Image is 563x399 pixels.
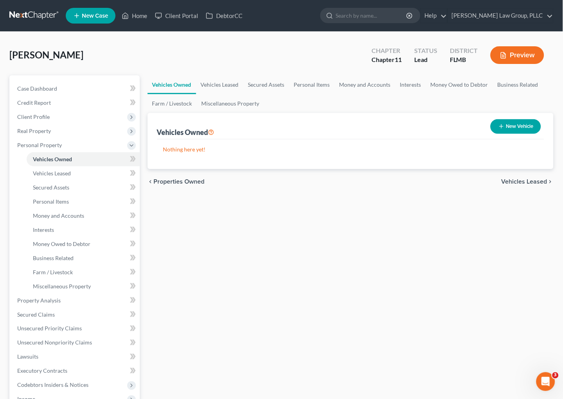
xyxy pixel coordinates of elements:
[17,368,67,374] span: Executory Contracts
[33,255,74,261] span: Business Related
[552,372,559,379] span: 3
[148,179,205,185] button: chevron_left Properties Owned
[11,336,140,350] a: Unsecured Nonpriority Claims
[27,223,140,237] a: Interests
[33,198,69,205] span: Personal Items
[502,179,554,185] button: Vehicles Leased chevron_right
[448,9,553,23] a: [PERSON_NAME] Law Group, PLLC
[17,339,92,346] span: Unsecured Nonpriority Claims
[11,364,140,378] a: Executory Contracts
[17,142,62,148] span: Personal Property
[11,293,140,308] a: Property Analysis
[17,325,82,332] span: Unsecured Priority Claims
[335,75,395,94] a: Money and Accounts
[11,308,140,322] a: Secured Claims
[244,75,289,94] a: Secured Assets
[414,55,437,64] div: Lead
[450,46,478,55] div: District
[33,212,84,219] span: Money and Accounts
[27,279,140,293] a: Miscellaneous Property
[27,195,140,209] a: Personal Items
[17,85,57,92] span: Case Dashboard
[157,128,215,137] div: Vehicles Owned
[148,94,197,113] a: Farm / Livestock
[33,226,54,233] span: Interests
[450,55,478,64] div: FLMB
[33,170,71,177] span: Vehicles Leased
[197,94,264,113] a: Miscellaneous Property
[17,128,51,134] span: Real Property
[491,119,541,134] button: New Vehicle
[27,265,140,279] a: Farm / Livestock
[493,75,543,94] a: Business Related
[421,9,447,23] a: Help
[372,46,402,55] div: Chapter
[9,49,83,60] span: [PERSON_NAME]
[27,166,140,180] a: Vehicles Leased
[11,350,140,364] a: Lawsuits
[82,13,108,19] span: New Case
[163,146,538,153] p: Nothing here yet!
[336,8,408,23] input: Search by name...
[33,283,91,290] span: Miscellaneous Property
[426,75,493,94] a: Money Owed to Debtor
[395,75,426,94] a: Interests
[27,251,140,265] a: Business Related
[33,269,73,275] span: Farm / Livestock
[502,179,547,185] span: Vehicles Leased
[27,209,140,223] a: Money and Accounts
[33,240,90,247] span: Money Owed to Debtor
[289,75,335,94] a: Personal Items
[27,152,140,166] a: Vehicles Owned
[17,99,51,106] span: Credit Report
[372,55,402,64] div: Chapter
[33,184,69,191] span: Secured Assets
[27,180,140,195] a: Secured Assets
[17,353,38,360] span: Lawsuits
[395,56,402,63] span: 11
[148,179,154,185] i: chevron_left
[547,179,554,185] i: chevron_right
[11,96,140,110] a: Credit Report
[151,9,202,23] a: Client Portal
[27,237,140,251] a: Money Owed to Debtor
[118,9,151,23] a: Home
[202,9,246,23] a: DebtorCC
[11,322,140,336] a: Unsecured Priority Claims
[154,179,205,185] span: Properties Owned
[536,372,555,391] iframe: Intercom live chat
[148,75,196,94] a: Vehicles Owned
[414,46,437,55] div: Status
[17,311,55,318] span: Secured Claims
[17,297,61,304] span: Property Analysis
[33,156,72,162] span: Vehicles Owned
[11,82,140,96] a: Case Dashboard
[17,382,88,388] span: Codebtors Insiders & Notices
[196,75,244,94] a: Vehicles Leased
[491,46,544,64] button: Preview
[17,113,50,120] span: Client Profile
